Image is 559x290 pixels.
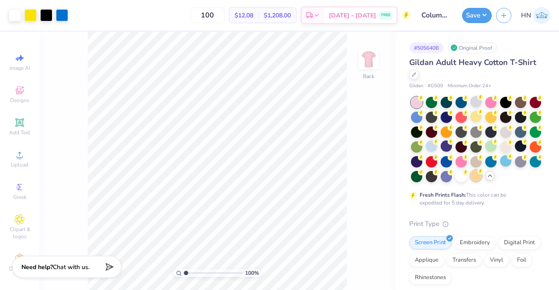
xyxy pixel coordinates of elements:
span: Decorate [9,265,30,272]
div: Applique [409,254,444,267]
span: HN [521,10,531,20]
span: $1,208.00 [264,11,291,20]
span: Greek [13,194,27,201]
div: Digital Print [498,236,541,249]
span: $12.08 [235,11,253,20]
span: Upload [11,161,28,168]
span: # G500 [428,82,443,90]
img: Huda Nadeem [533,7,550,24]
img: Back [360,51,377,68]
div: Screen Print [409,236,452,249]
div: Transfers [447,254,482,267]
span: Chat with us. [53,263,90,271]
span: Gildan Adult Heavy Cotton T-Shirt [409,57,536,68]
span: Add Text [9,129,30,136]
input: – – [190,7,224,23]
span: [DATE] - [DATE] [329,11,376,20]
div: Back [363,72,374,80]
input: Untitled Design [415,7,458,24]
div: This color can be expedited for 5 day delivery. [420,191,527,207]
div: Vinyl [484,254,509,267]
span: Minimum Order: 24 + [448,82,491,90]
div: Embroidery [454,236,496,249]
span: FREE [381,12,390,18]
span: Gildan [409,82,423,90]
span: Designs [10,97,29,104]
div: Print Type [409,219,542,229]
div: # 505640B [409,42,444,53]
span: 100 % [245,269,259,277]
strong: Fresh Prints Flash: [420,191,466,198]
strong: Need help? [21,263,53,271]
span: Image AI [10,65,30,72]
div: Original Proof [448,42,497,53]
button: Save [462,8,492,23]
span: Clipart & logos [4,226,35,240]
div: Foil [511,254,532,267]
a: HN [521,7,550,24]
div: Rhinestones [409,271,452,284]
